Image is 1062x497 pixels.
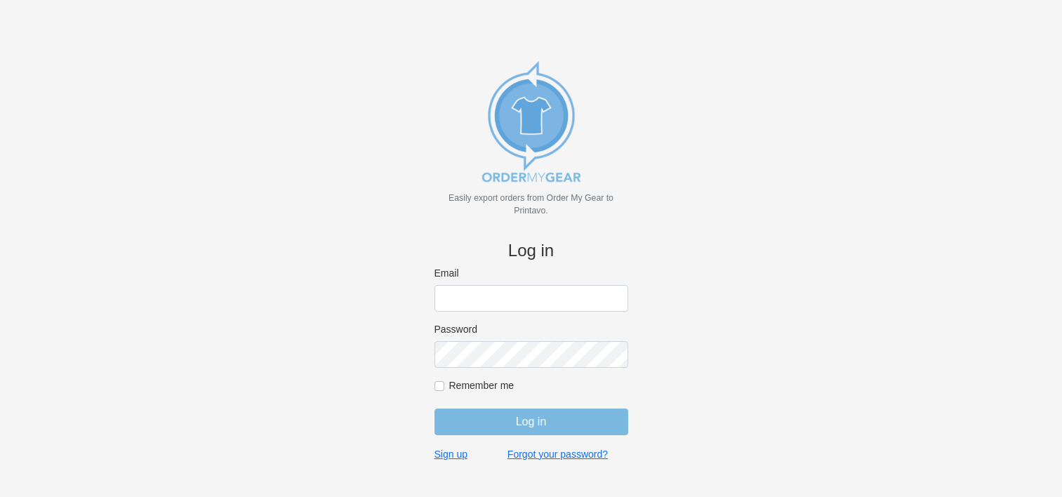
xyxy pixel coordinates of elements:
label: Remember me [449,379,628,392]
label: Password [434,323,628,336]
input: Log in [434,409,628,435]
a: Forgot your password? [507,448,608,460]
p: Easily export orders from Order My Gear to Printavo. [434,192,628,217]
a: Sign up [434,448,467,460]
h4: Log in [434,241,628,261]
img: new_omg_export_logo-652582c309f788888370c3373ec495a74b7b3fc93c8838f76510ecd25890bcc4.png [461,51,602,192]
label: Email [434,267,628,279]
